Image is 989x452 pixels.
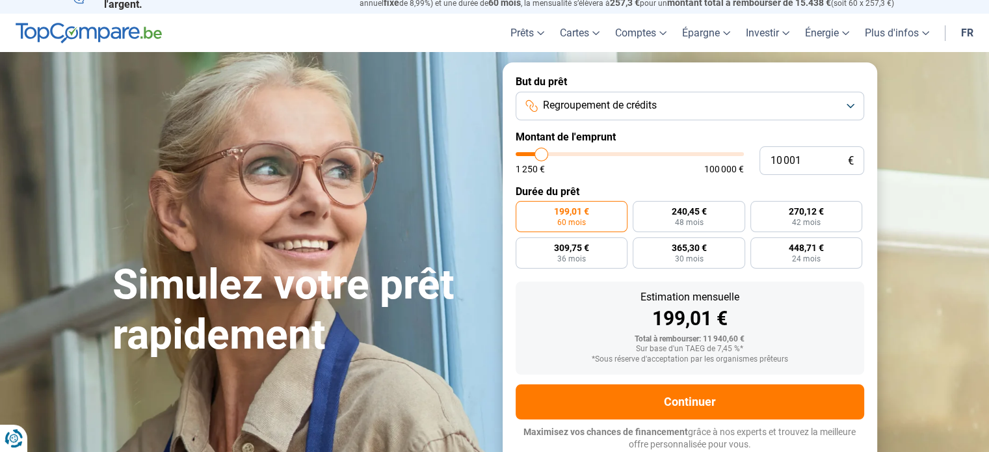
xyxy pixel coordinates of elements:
[857,14,937,52] a: Plus d'infos
[554,207,589,216] span: 199,01 €
[526,355,854,364] div: *Sous réserve d'acceptation par les organismes prêteurs
[674,14,738,52] a: Épargne
[516,185,864,198] label: Durée du prêt
[671,207,706,216] span: 240,45 €
[516,92,864,120] button: Regroupement de crédits
[704,165,744,174] span: 100 000 €
[526,292,854,302] div: Estimation mensuelle
[792,219,821,226] span: 42 mois
[792,255,821,263] span: 24 mois
[516,75,864,88] label: But du prêt
[953,14,981,52] a: fr
[789,243,824,252] span: 448,71 €
[503,14,552,52] a: Prêts
[674,219,703,226] span: 48 mois
[516,384,864,419] button: Continuer
[557,255,586,263] span: 36 mois
[797,14,857,52] a: Énergie
[523,427,688,437] span: Maximisez vos chances de financement
[516,131,864,143] label: Montant de l'emprunt
[16,23,162,44] img: TopCompare
[789,207,824,216] span: 270,12 €
[557,219,586,226] span: 60 mois
[516,165,545,174] span: 1 250 €
[112,260,487,360] h1: Simulez votre prêt rapidement
[526,335,854,344] div: Total à rembourser: 11 940,60 €
[526,345,854,354] div: Sur base d'un TAEG de 7,45 %*
[671,243,706,252] span: 365,30 €
[543,98,657,113] span: Regroupement de crédits
[554,243,589,252] span: 309,75 €
[526,309,854,328] div: 199,01 €
[674,255,703,263] span: 30 mois
[738,14,797,52] a: Investir
[848,155,854,166] span: €
[552,14,607,52] a: Cartes
[607,14,674,52] a: Comptes
[516,426,864,451] p: grâce à nos experts et trouvez la meilleure offre personnalisée pour vous.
